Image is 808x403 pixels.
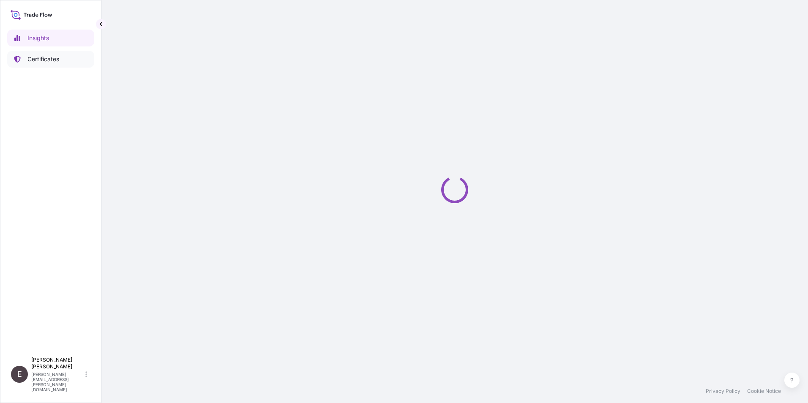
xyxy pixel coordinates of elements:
[7,30,94,46] a: Insights
[747,388,781,395] a: Cookie Notice
[31,357,84,370] p: [PERSON_NAME] [PERSON_NAME]
[27,55,59,63] p: Certificates
[7,51,94,68] a: Certificates
[31,372,84,392] p: [PERSON_NAME][EMAIL_ADDRESS][PERSON_NAME][DOMAIN_NAME]
[706,388,740,395] a: Privacy Policy
[17,370,22,378] span: E
[27,34,49,42] p: Insights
